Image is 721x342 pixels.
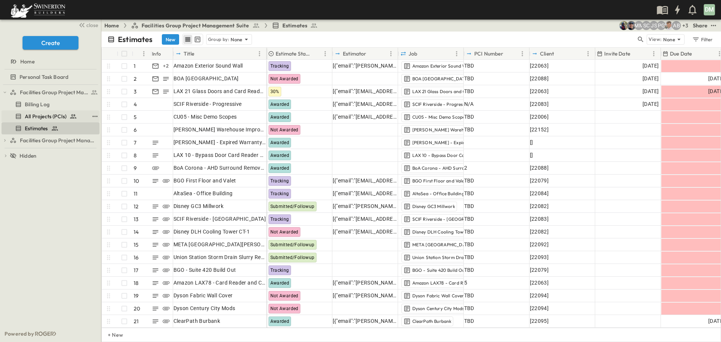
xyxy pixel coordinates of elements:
span: close [86,21,98,29]
p: Amazon LAX78 - Card Reader and Conduit Infrastructure [412,280,532,286]
div: [22006] [530,113,549,121]
div: META Santa Monica - Exterior Window Damage [173,240,266,249]
div: TBD [464,317,474,325]
div: LAX 21 Glass Doors and Card Reader Install [173,87,266,96]
button: Menu [386,49,395,58]
div: table view [182,34,203,45]
span: Tracking [270,217,289,222]
span: Estimates [282,22,308,29]
div: [22094] [530,291,549,300]
div: Amazon Exterior Sound Wall [173,62,243,70]
p: 21 [134,318,139,325]
span: Personal Task Board [20,73,68,81]
span: Estimates [25,125,48,132]
a: All Projects (PCIs) [2,111,89,122]
button: Menu [255,49,264,58]
a: Facilities Group Project Management Suite [131,22,260,29]
div: [22063] [530,62,549,70]
button: Sort [196,50,204,58]
button: test [91,112,100,121]
p: 20 [134,305,140,312]
p: Dyson Century City Mods [412,306,465,312]
a: Facilities Group Project Management Suite (Copy) [10,135,98,146]
div: AltaSea - Office Building [173,189,233,198]
p: 11 [134,190,137,197]
nav: breadcrumbs [104,22,322,29]
span: Awarded [270,319,290,324]
div: Disney DLH Cooling Tower CT-1 [173,227,250,236]
span: Submitted/Followup [270,255,315,260]
div: 5 [464,279,467,287]
p: Client [540,50,554,57]
p: Due Date [670,50,692,57]
span: Not Awarded [270,306,299,311]
span: Tracking [270,63,289,69]
div: Union Station Storm Drain Slurry Removal [173,253,266,262]
div: [{"email":"MARK.SOTELO@swinerton.com","fullName":"Mark Sotelo"}] [333,87,398,96]
div: Adam Brigham (adam.brigham@swinerton.com) [672,21,681,30]
span: [DATE] [643,74,659,83]
button: Sort [693,50,701,58]
div: Pat Gil (pgil@swinerton.com) [657,21,666,30]
p: BOA [GEOGRAPHIC_DATA] [412,76,470,82]
p: None [663,36,675,43]
div: ClearPath Burbank [173,317,220,325]
p: 7 [134,139,136,146]
p: ClearPath Burbank [412,318,452,324]
button: Sort [555,50,564,58]
button: row view [183,35,192,44]
span: Hidden [20,152,36,160]
span: Tracking [270,191,289,196]
p: 12 [134,203,139,210]
p: CU05 - Misc Demo Scopes [412,114,467,120]
span: Not Awarded [270,127,299,133]
span: Submitted/Followup [270,204,315,209]
button: Menu [452,49,461,58]
p: 9 [134,164,137,172]
div: Walter P. Moore - Expired Warranty Scopes [173,138,266,147]
div: TBD [464,113,474,121]
div: Facilities Group Project Management Suite (Copy)test [2,134,100,146]
p: SCIF Riverside - Progressive [412,101,471,107]
div: Monique Magallon (monique.magallon@swinerton.com) [634,21,643,30]
div: TBD [464,189,474,198]
div: TBD [464,87,474,96]
p: BGO First Floor and Valet [412,178,466,184]
div: Filter [692,35,713,44]
button: Menu [584,49,593,58]
div: [22083] [530,100,549,108]
p: Disney DLH Cooling Tower CT-1 [412,229,478,235]
span: Tracking [270,268,289,273]
div: [22152] [530,125,549,134]
div: [22095] [530,317,549,325]
span: Submitted/Followup [270,242,315,247]
span: Facilities Group Project Management Suite (Copy) [20,137,97,144]
div: TBD [464,74,474,83]
div: Share [693,22,707,29]
div: [{"email":"juan.sanchez@swinerton.con","fullName":"juan.sanchez@swinerton.con"}] [333,317,398,325]
p: AltaSea - Office Building [412,191,465,197]
span: Awarded [270,166,290,171]
p: 4 [134,101,137,108]
div: [22082] [530,202,549,211]
p: LAX 21 Glass Doors and Card Reader Install [412,89,503,95]
div: TBD [464,202,474,211]
div: [{"email":"juan.sanchez@swinerton.con","fullName":"juan.sanchez@swinerton.con"}] [333,291,398,300]
a: Estimates [272,22,318,29]
a: Home [104,22,119,29]
p: + New [108,331,112,339]
div: Dyson Fabric Wall Cover [173,291,233,300]
span: 30% [270,89,279,94]
div: TBD [464,291,474,300]
p: Disney GC3 Millwork [412,203,455,209]
div: CU05 - Misc Demo Scopes [173,113,237,121]
div: TBD [464,176,474,185]
div: [22092] [530,240,549,249]
span: Awarded [270,153,290,158]
div: DM [704,4,715,15]
div: BGO - Suite 420 Build Out [173,266,236,274]
div: 2 [464,164,467,172]
p: 13 [134,215,139,223]
button: Sort [505,50,513,58]
button: close [75,20,100,30]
